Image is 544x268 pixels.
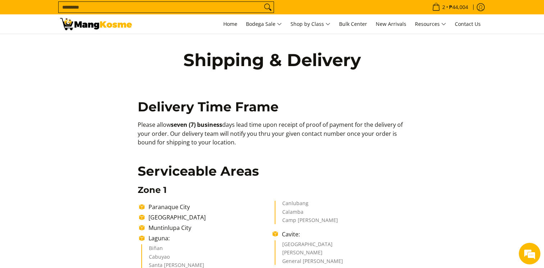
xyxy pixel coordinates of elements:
span: 2 [441,5,446,10]
a: Contact Us [451,14,484,34]
h3: Zone 1 [138,185,406,195]
img: Shipping &amp; Delivery Page l Mang Kosme: Home Appliances Warehouse Sale! [60,18,132,30]
b: seven (7) business [171,121,222,129]
h1: Shipping & Delivery [168,49,376,71]
li: [GEOGRAPHIC_DATA] [282,242,399,250]
button: Search [262,2,274,13]
nav: Main Menu [139,14,484,34]
a: Home [220,14,241,34]
span: Paranaque City [148,203,190,211]
li: Biñan [149,246,266,254]
span: Contact Us [455,20,481,27]
a: Bodega Sale [242,14,285,34]
h2: Serviceable Areas [138,163,406,179]
p: Please allow days lead time upon receipt of proof of payment for the delivery of your order. Our ... [138,120,406,154]
li: Muntinlupa City [145,223,273,232]
span: New Arrivals [376,20,406,27]
a: New Arrivals [372,14,410,34]
li: [GEOGRAPHIC_DATA] [145,213,273,222]
li: [PERSON_NAME] [282,250,399,259]
li: Laguna: [145,234,273,242]
span: Resources [415,20,446,29]
span: ₱44,004 [448,5,469,10]
span: Bulk Center [339,20,367,27]
span: Shop by Class [291,20,330,29]
li: General [PERSON_NAME] [282,259,399,265]
a: Bulk Center [335,14,371,34]
span: • [430,3,470,11]
li: Camp [PERSON_NAME] [282,218,399,224]
span: Bodega Sale [246,20,282,29]
li: Calamba [282,209,399,218]
li: Canlubang [282,201,399,209]
span: Home [223,20,237,27]
h2: Delivery Time Frame [138,99,406,115]
li: Cavite: [278,230,406,239]
a: Shop by Class [287,14,334,34]
li: Cabuyao [149,254,266,263]
a: Resources [411,14,450,34]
